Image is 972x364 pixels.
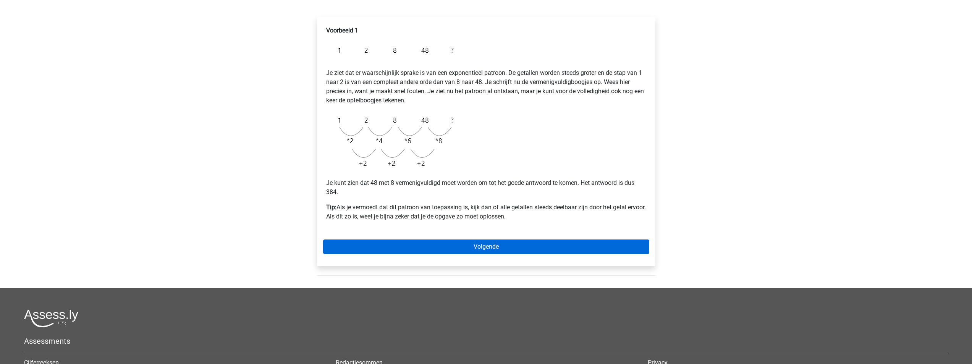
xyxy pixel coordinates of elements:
b: Voorbeeld 1 [326,27,358,34]
a: Volgende [323,239,649,254]
b: Tip: [326,204,336,211]
p: Als je vermoedt dat dit patroon van toepassing is, kijk dan of alle getallen steeds deelbaar zijn... [326,203,646,221]
img: Exponential_Example_1_2.png [326,111,458,172]
p: Je kunt zien dat 48 met 8 vermenigvuldigd moet worden om tot het goede antwoord te komen. Het ant... [326,178,646,197]
img: Assessly logo [24,309,78,327]
h5: Assessments [24,336,948,346]
p: Je ziet dat er waarschijnlijk sprake is van een exponentieel patroon. De getallen worden steeds g... [326,59,646,105]
img: Exponential_Example_1.png [326,41,458,59]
